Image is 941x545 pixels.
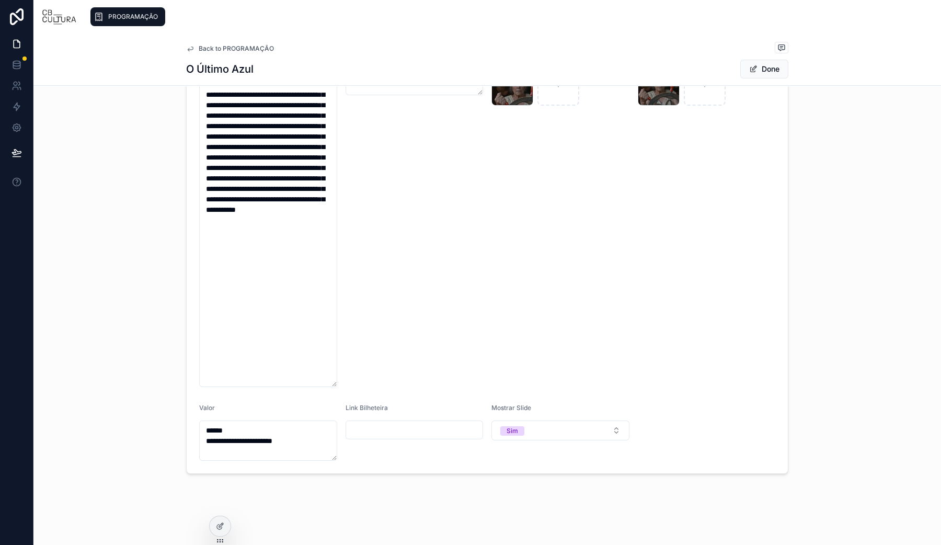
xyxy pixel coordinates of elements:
[491,421,629,440] button: Select Button
[491,404,531,412] span: Mostrar Slide
[186,62,254,76] h1: O Último Azul
[85,5,933,28] div: scrollable content
[346,404,388,412] span: Link Bilheteira
[42,8,77,25] img: App logo
[199,44,274,53] span: Back to PROGRAMAÇÃO
[186,44,274,53] a: Back to PROGRAMAÇÃO
[740,60,788,78] button: Done
[507,426,518,436] div: Sim
[199,404,215,412] span: Valor
[108,13,158,21] span: PROGRAMAÇÃO
[90,7,165,26] a: PROGRAMAÇÃO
